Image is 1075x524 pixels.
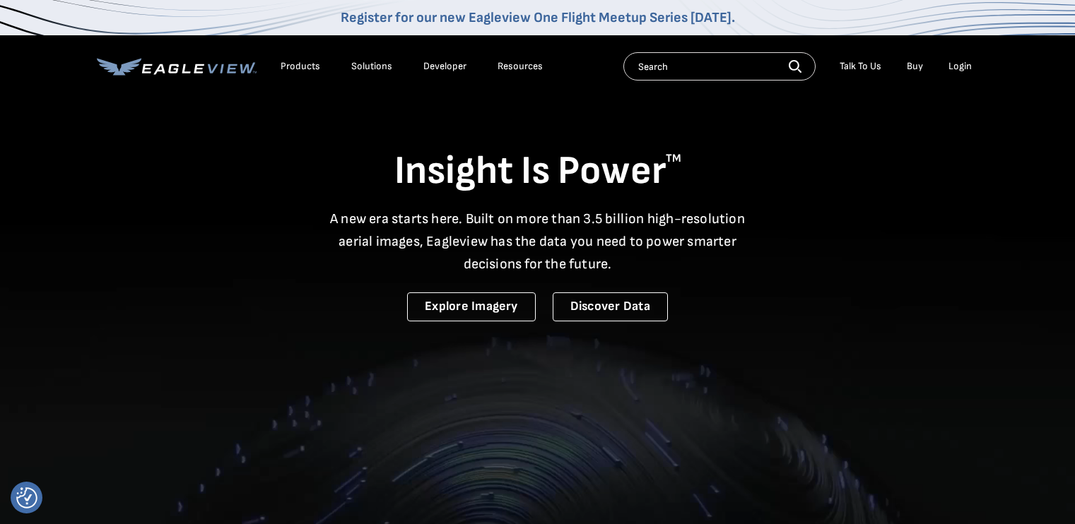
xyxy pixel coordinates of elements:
[623,52,816,81] input: Search
[16,487,37,508] img: Revisit consent button
[553,292,668,321] a: Discover Data
[351,60,392,73] div: Solutions
[341,9,735,26] a: Register for our new Eagleview One Flight Meetup Series [DATE].
[840,60,881,73] div: Talk To Us
[498,60,543,73] div: Resources
[948,60,972,73] div: Login
[281,60,320,73] div: Products
[423,60,466,73] a: Developer
[666,152,681,165] sup: TM
[16,487,37,508] button: Consent Preferences
[322,208,754,275] p: A new era starts here. Built on more than 3.5 billion high-resolution aerial images, Eagleview ha...
[407,292,536,321] a: Explore Imagery
[97,147,979,196] h1: Insight Is Power
[907,60,923,73] a: Buy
